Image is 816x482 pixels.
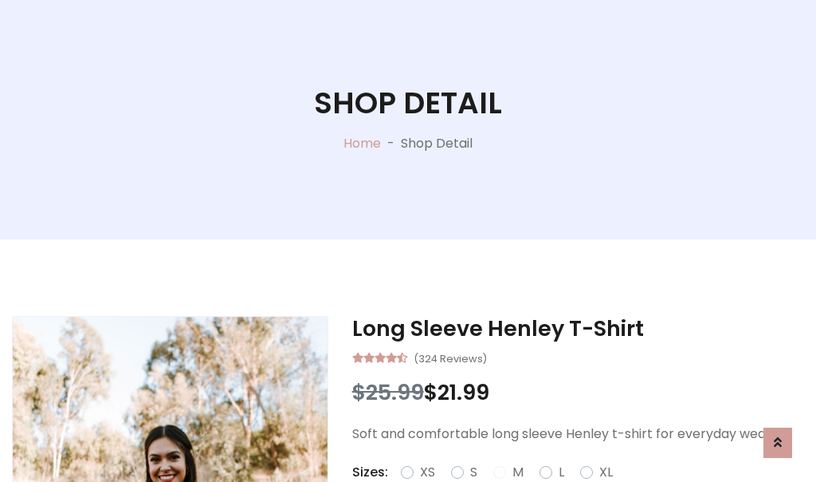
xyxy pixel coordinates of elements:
h1: Shop Detail [314,85,502,121]
label: XS [420,463,435,482]
p: Sizes: [352,463,388,482]
h3: $ [352,380,804,405]
p: - [381,134,401,153]
p: Shop Detail [401,134,473,153]
h3: Long Sleeve Henley T-Shirt [352,316,804,342]
label: M [512,463,524,482]
label: L [559,463,564,482]
small: (324 Reviews) [414,348,487,367]
a: Home [343,134,381,152]
span: 21.99 [437,377,489,407]
label: S [470,463,477,482]
p: Soft and comfortable long sleeve Henley t-shirt for everyday wear. [352,425,804,444]
span: $25.99 [352,377,424,407]
label: XL [599,463,613,482]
